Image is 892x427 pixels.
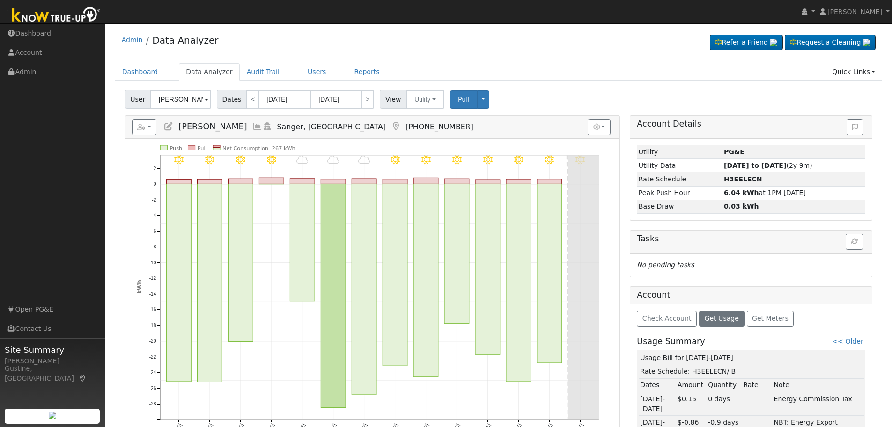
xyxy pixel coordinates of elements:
[699,311,745,327] button: Get Usage
[827,8,882,15] span: [PERSON_NAME]
[7,5,105,26] img: Know True-Up
[149,386,156,391] text: -26
[774,381,789,389] u: Note
[380,90,406,109] span: View
[637,119,865,129] h5: Account Details
[772,392,864,416] td: Energy Commission Tax
[514,155,523,165] i: 9/26 - MostlyClear
[246,90,259,109] a: <
[150,90,211,109] input: Select a User
[743,381,758,389] u: Rate
[724,148,745,156] strong: ID: 15951580, authorized: 01/10/25
[327,155,339,165] i: 9/20 - Cloudy
[321,184,346,408] rect: onclick=""
[296,155,308,165] i: 9/19 - MostlyCloudy
[637,159,722,172] td: Utility Data
[444,184,469,324] rect: onclick=""
[136,280,143,294] text: kWh
[847,119,863,135] button: Issue History
[639,365,864,378] td: Rate Schedule: H3EELECN
[405,122,473,131] span: [PHONE_NUMBER]
[727,367,736,375] span: / B
[267,155,276,165] i: 9/18 - Clear
[708,381,737,389] u: Quantity
[724,162,786,169] strong: [DATE] to [DATE]
[452,155,462,165] i: 9/24 - Clear
[321,179,346,184] rect: onclick=""
[149,276,156,281] text: -12
[710,35,783,51] a: Refer a Friend
[846,234,863,250] button: Refresh
[5,356,100,366] div: [PERSON_NAME]
[149,260,156,265] text: -10
[252,122,262,131] a: Multi-Series Graph
[637,145,722,159] td: Utility
[240,63,287,81] a: Audit Trail
[637,290,670,300] h5: Account
[152,197,156,202] text: -2
[197,184,222,382] rect: onclick=""
[149,292,156,297] text: -14
[678,381,703,389] u: Amount
[637,337,705,346] h5: Usage Summary
[170,145,182,151] text: Push
[228,179,253,184] rect: onclick=""
[444,179,469,184] rect: onclick=""
[506,184,531,382] rect: onclick=""
[863,39,870,46] img: retrieve
[421,155,431,165] i: 9/23 - Clear
[537,179,562,184] rect: onclick=""
[301,63,333,81] a: Users
[197,145,206,151] text: Pull
[352,184,376,395] rect: onclick=""
[79,375,87,382] a: Map
[747,311,794,327] button: Get Meters
[236,155,245,165] i: 9/17 - Clear
[149,402,156,407] text: -28
[406,90,444,109] button: Utility
[166,184,191,382] rect: onclick=""
[149,370,156,375] text: -24
[637,234,865,244] h5: Tasks
[475,180,500,184] rect: onclick=""
[475,184,500,355] rect: onclick=""
[637,261,694,269] i: No pending tasks
[152,35,218,46] a: Data Analyzer
[149,339,156,344] text: -20
[153,166,156,171] text: 2
[642,315,692,322] span: Check Account
[217,90,247,109] span: Dates
[347,63,387,81] a: Reports
[724,162,812,169] span: (2y 9m)
[483,155,492,165] i: 9/25 - Clear
[5,344,100,356] span: Site Summary
[290,184,315,301] rect: onclick=""
[391,122,401,131] a: Map
[676,392,706,416] td: $0.15
[785,35,876,51] a: Request a Cleaning
[537,184,562,363] rect: onclick=""
[149,354,156,360] text: -22
[724,202,759,210] strong: 0.03 kWh
[825,63,882,81] a: Quick Links
[722,186,866,200] td: at 1PM [DATE]
[179,63,240,81] a: Data Analyzer
[262,122,273,131] a: Login As (last 07/03/2025 7:20:22 PM)
[458,96,470,103] span: Pull
[413,184,438,377] rect: onclick=""
[637,172,722,186] td: Rate Schedule
[724,189,759,196] strong: 6.04 kWh
[122,36,143,44] a: Admin
[205,155,214,165] i: 9/16 - Clear
[391,155,400,165] i: 9/22 - Clear
[5,364,100,383] div: Gustine, [GEOGRAPHIC_DATA]
[222,145,295,151] text: Net Consumption -267 kWh
[149,307,156,312] text: -16
[277,122,386,131] span: Sanger, [GEOGRAPHIC_DATA]
[153,181,156,187] text: 0
[149,323,156,328] text: -18
[197,179,222,184] rect: onclick=""
[163,122,174,131] a: Edit User (22319)
[450,90,478,109] button: Pull
[752,315,789,322] span: Get Meters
